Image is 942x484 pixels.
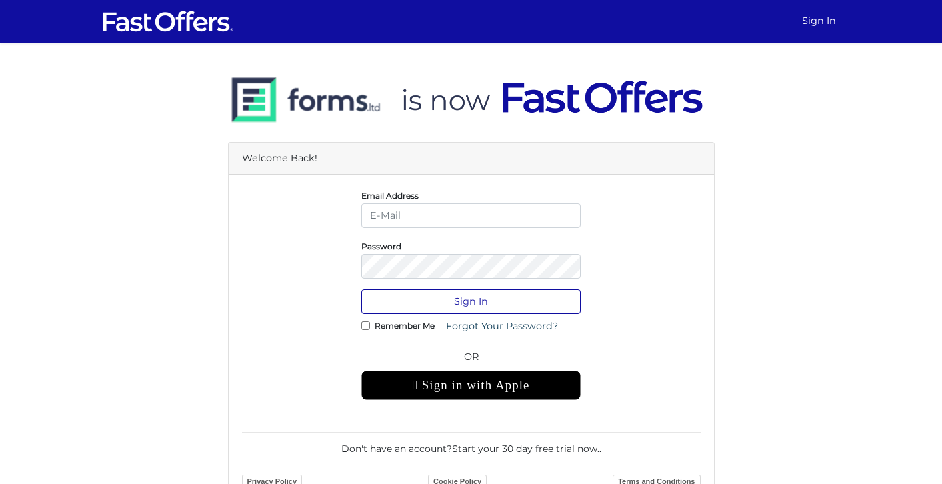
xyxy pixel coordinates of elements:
[361,349,581,371] span: OR
[361,371,581,400] div: Sign in with Apple
[361,245,401,248] label: Password
[437,314,567,339] a: Forgot Your Password?
[375,324,435,327] label: Remember Me
[229,143,714,175] div: Welcome Back!
[452,443,599,455] a: Start your 30 day free trial now.
[361,194,419,197] label: Email Address
[797,8,841,34] a: Sign In
[361,203,581,228] input: E-Mail
[242,432,701,456] div: Don't have an account? .
[361,289,581,314] button: Sign In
